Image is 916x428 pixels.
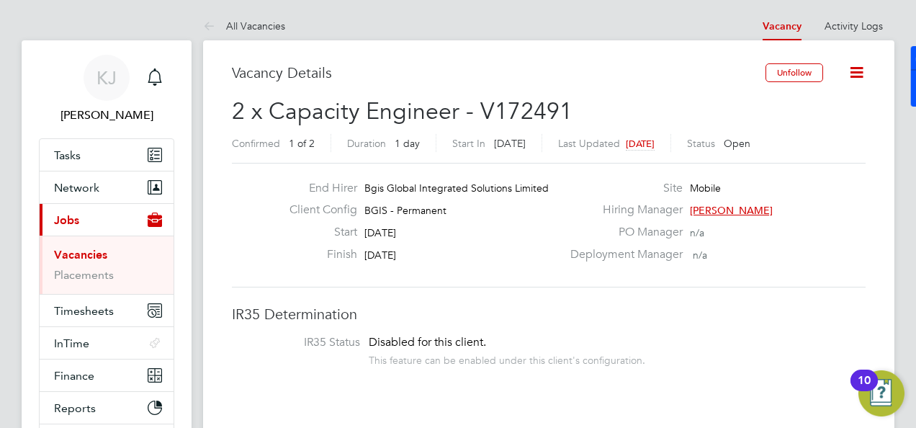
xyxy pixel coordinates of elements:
[40,171,174,203] button: Network
[40,139,174,171] a: Tasks
[858,370,904,416] button: Open Resource Center, 10 new notifications
[232,63,765,82] h3: Vacancy Details
[54,268,114,282] a: Placements
[54,181,99,195] span: Network
[687,137,715,150] label: Status
[765,63,823,82] button: Unfollow
[562,247,683,262] label: Deployment Manager
[724,137,750,150] span: Open
[825,19,883,32] a: Activity Logs
[364,204,446,217] span: BGIS - Permanent
[562,181,683,196] label: Site
[40,360,174,391] button: Finance
[690,204,773,217] span: [PERSON_NAME]
[558,137,620,150] label: Last Updated
[54,248,107,262] a: Vacancies
[395,137,420,150] span: 1 day
[364,249,396,262] span: [DATE]
[289,137,315,150] span: 1 of 2
[40,295,174,326] button: Timesheets
[562,202,683,218] label: Hiring Manager
[232,97,572,125] span: 2 x Capacity Engineer - V172491
[40,392,174,424] button: Reports
[278,247,357,262] label: Finish
[54,369,94,383] span: Finance
[278,225,357,240] label: Start
[54,336,89,350] span: InTime
[40,236,174,294] div: Jobs
[232,137,280,150] label: Confirmed
[347,137,386,150] label: Duration
[364,226,396,239] span: [DATE]
[54,148,81,162] span: Tasks
[40,327,174,359] button: InTime
[54,304,114,318] span: Timesheets
[278,181,357,196] label: End Hirer
[494,137,526,150] span: [DATE]
[39,107,174,124] span: Kyle Johnson
[54,401,96,415] span: Reports
[858,380,871,399] div: 10
[246,335,360,350] label: IR35 Status
[452,137,485,150] label: Start In
[54,213,79,227] span: Jobs
[369,350,645,367] div: This feature can be enabled under this client's configuration.
[364,182,549,195] span: Bgis Global Integrated Solutions Limited
[690,182,721,195] span: Mobile
[96,68,117,87] span: KJ
[562,225,683,240] label: PO Manager
[203,19,285,32] a: All Vacancies
[626,138,655,150] span: [DATE]
[693,249,707,262] span: n/a
[690,226,704,239] span: n/a
[40,204,174,236] button: Jobs
[763,20,801,32] a: Vacancy
[369,335,486,349] span: Disabled for this client.
[39,55,174,124] a: KJ[PERSON_NAME]
[232,305,866,324] h3: IR35 Determination
[278,202,357,218] label: Client Config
